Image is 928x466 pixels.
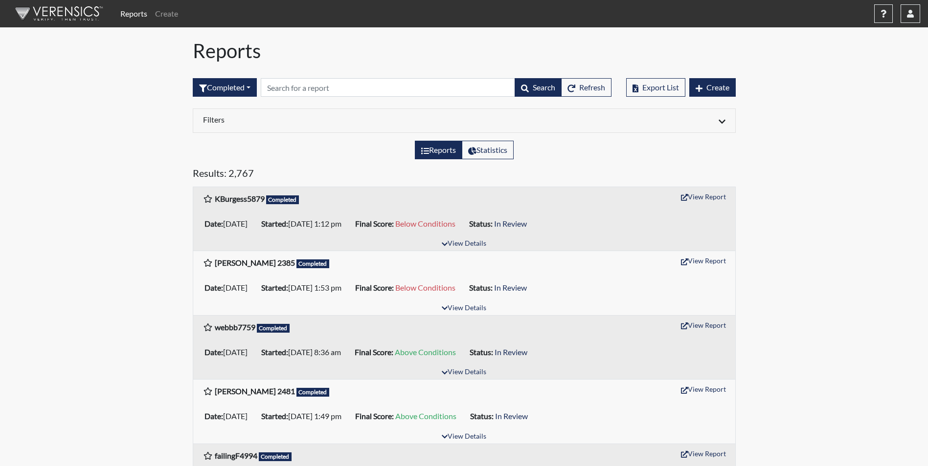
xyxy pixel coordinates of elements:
[261,219,288,228] b: Started:
[116,4,151,23] a: Reports
[203,115,457,124] h6: Filters
[561,78,611,97] button: Refresh
[201,280,257,296] li: [DATE]
[355,347,393,357] b: Final Score:
[677,381,730,397] button: View Report
[469,219,493,228] b: Status:
[494,283,527,292] span: In Review
[626,78,685,97] button: Export List
[415,141,462,159] label: View the list of reports
[261,283,288,292] b: Started:
[355,219,394,228] b: Final Score:
[215,258,295,267] b: [PERSON_NAME] 2385
[215,322,255,332] b: webbb7759
[266,195,299,204] span: Completed
[395,347,456,357] span: Above Conditions
[204,219,223,228] b: Date:
[677,318,730,333] button: View Report
[470,411,494,421] b: Status:
[677,189,730,204] button: View Report
[355,411,394,421] b: Final Score:
[495,411,528,421] span: In Review
[201,344,257,360] li: [DATE]
[296,259,330,268] span: Completed
[151,4,182,23] a: Create
[495,347,527,357] span: In Review
[193,39,736,63] h1: Reports
[437,430,491,444] button: View Details
[494,219,527,228] span: In Review
[204,283,223,292] b: Date:
[257,216,351,232] li: [DATE] 1:12 pm
[395,283,455,292] span: Below Conditions
[261,411,288,421] b: Started:
[515,78,562,97] button: Search
[462,141,514,159] label: View statistics about completed interviews
[395,219,455,228] span: Below Conditions
[677,253,730,268] button: View Report
[437,302,491,315] button: View Details
[706,83,729,92] span: Create
[261,347,288,357] b: Started:
[689,78,736,97] button: Create
[215,451,257,460] b: failingF4994
[201,408,257,424] li: [DATE]
[395,411,456,421] span: Above Conditions
[204,411,223,421] b: Date:
[296,388,330,397] span: Completed
[677,446,730,461] button: View Report
[193,167,736,183] h5: Results: 2,767
[261,78,515,97] input: Search by Registration ID, Interview Number, or Investigation Name.
[193,78,257,97] button: Completed
[196,115,733,127] div: Click to expand/collapse filters
[469,283,493,292] b: Status:
[201,216,257,232] li: [DATE]
[215,386,295,396] b: [PERSON_NAME] 2481
[215,194,265,203] b: KBurgess5879
[355,283,394,292] b: Final Score:
[257,280,351,296] li: [DATE] 1:53 pm
[257,324,290,333] span: Completed
[257,344,351,360] li: [DATE] 8:36 am
[193,78,257,97] div: Filter by interview status
[204,347,223,357] b: Date:
[257,408,351,424] li: [DATE] 1:49 pm
[437,366,491,379] button: View Details
[579,83,605,92] span: Refresh
[533,83,555,92] span: Search
[437,237,491,251] button: View Details
[470,347,493,357] b: Status:
[259,452,292,461] span: Completed
[642,83,679,92] span: Export List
